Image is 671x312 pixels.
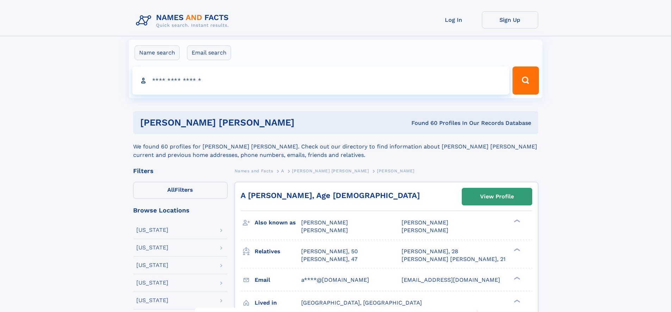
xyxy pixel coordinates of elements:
div: ❯ [512,247,521,252]
label: Name search [135,45,180,60]
div: ❯ [512,219,521,223]
input: search input [132,66,510,95]
span: [PERSON_NAME] [301,219,348,226]
div: Browse Locations [133,207,228,214]
span: [GEOGRAPHIC_DATA], [GEOGRAPHIC_DATA] [301,299,422,306]
label: Email search [187,45,231,60]
div: [US_STATE] [136,280,168,286]
a: [PERSON_NAME], 50 [301,248,358,255]
a: [PERSON_NAME], 47 [301,255,358,263]
h3: Lived in [255,297,301,309]
a: A [281,166,284,175]
div: We found 60 profiles for [PERSON_NAME] [PERSON_NAME]. Check out our directory to find information... [133,134,538,159]
h3: Relatives [255,246,301,257]
span: [EMAIL_ADDRESS][DOMAIN_NAME] [402,276,500,283]
a: [PERSON_NAME] [PERSON_NAME] [292,166,369,175]
div: View Profile [480,189,514,205]
div: ❯ [512,276,521,280]
div: [US_STATE] [136,262,168,268]
div: ❯ [512,299,521,303]
img: Logo Names and Facts [133,11,235,30]
span: [PERSON_NAME] [301,227,348,234]
span: All [167,186,175,193]
a: Names and Facts [235,166,273,175]
h3: Also known as [255,217,301,229]
span: [PERSON_NAME] [402,227,448,234]
a: A [PERSON_NAME], Age [DEMOGRAPHIC_DATA] [241,191,420,200]
span: [PERSON_NAME] [377,168,415,173]
div: [US_STATE] [136,227,168,233]
label: Filters [133,182,228,199]
a: Log In [425,11,482,28]
div: Filters [133,168,228,174]
div: [US_STATE] [136,245,168,250]
button: Search Button [512,66,539,95]
h3: Email [255,274,301,286]
span: A [281,168,284,173]
div: [US_STATE] [136,298,168,303]
a: Sign Up [482,11,538,28]
div: Found 60 Profiles In Our Records Database [353,119,531,127]
a: View Profile [462,188,532,205]
span: [PERSON_NAME] [402,219,448,226]
h1: [PERSON_NAME] [PERSON_NAME] [140,118,353,127]
a: [PERSON_NAME], 28 [402,248,458,255]
a: [PERSON_NAME] [PERSON_NAME], 21 [402,255,505,263]
span: [PERSON_NAME] [PERSON_NAME] [292,168,369,173]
